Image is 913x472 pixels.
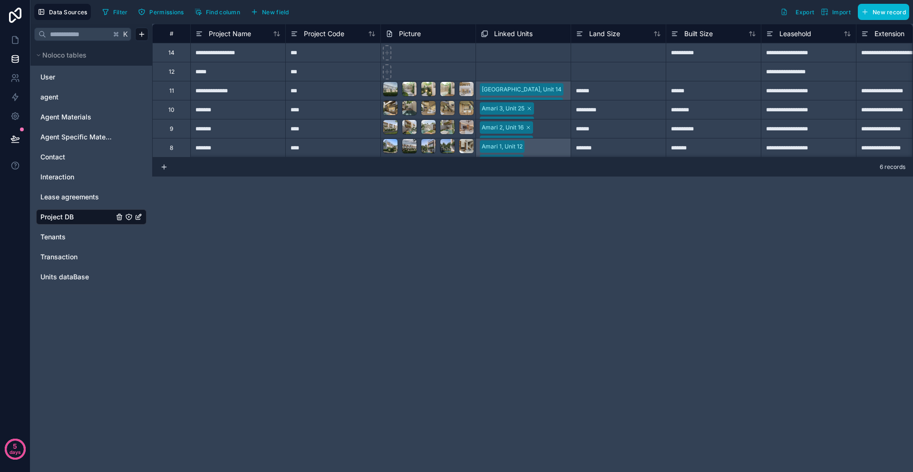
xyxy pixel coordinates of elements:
span: Contact [40,152,65,162]
a: agent [40,92,114,102]
div: Tenants [36,229,146,245]
span: Agent Materials [40,112,91,122]
div: Units dataBase [36,269,146,285]
span: Transaction [40,252,78,262]
span: Project DB [40,212,74,222]
a: Tenants [40,232,114,242]
button: Permissions [135,5,187,19]
a: Permissions [135,5,191,19]
span: Project Name [209,29,251,39]
p: days [10,445,21,459]
span: Picture [399,29,421,39]
button: Find column [191,5,243,19]
div: Amari 3, Unit 23 [482,118,524,127]
span: User [40,72,55,82]
span: Lease agreements [40,192,99,202]
span: Project Code [304,29,344,39]
span: agent [40,92,58,102]
span: Data Sources [49,9,87,16]
span: Export [796,9,814,16]
span: Noloco tables [42,50,87,60]
div: Interaction [36,169,146,185]
button: Import [817,4,854,20]
p: 5 [13,442,17,451]
div: 9 [170,125,173,133]
a: New record [854,4,909,20]
div: Lease agreements [36,189,146,205]
div: Amari 3, Unit 25 [482,104,524,113]
div: Agent Specific Materials [36,129,146,145]
div: 8 [170,144,173,152]
div: 14 [168,49,175,57]
div: Project DB [36,209,146,225]
a: Interaction [40,172,114,182]
div: Transaction [36,249,146,265]
div: 10 [168,106,175,114]
a: Units dataBase [40,272,114,282]
span: K [122,31,129,38]
button: Data Sources [34,4,91,20]
span: Linked Units [494,29,533,39]
div: Contact [36,149,146,165]
span: New record [873,9,906,16]
div: 12 [169,68,175,76]
a: Lease agreements [40,192,114,202]
span: Extension [874,29,904,39]
div: Agent Materials [36,109,146,125]
span: New field [262,9,289,16]
div: agent [36,89,146,105]
a: Agent Specific Materials [40,132,114,142]
div: # [160,30,183,37]
span: Permissions [149,9,184,16]
span: Import [832,9,851,16]
span: Built Size [684,29,713,39]
span: Land Size [589,29,620,39]
button: Filter [98,5,131,19]
a: Contact [40,152,114,162]
div: User [36,69,146,85]
span: Leasehold [779,29,811,39]
a: User [40,72,114,82]
span: 6 records [880,163,905,171]
span: Filter [113,9,128,16]
span: Interaction [40,172,74,182]
span: Tenants [40,232,66,242]
span: Find column [206,9,240,16]
div: 11 [169,87,174,95]
a: Agent Materials [40,112,114,122]
button: Noloco tables [34,49,143,62]
a: Project DB [40,212,114,222]
button: Export [777,4,817,20]
span: Units dataBase [40,272,89,282]
a: Transaction [40,252,114,262]
button: New record [858,4,909,20]
button: New field [247,5,292,19]
div: Amari 2, Unit 16 [482,123,524,132]
div: Amari 2, Unit 15 [482,138,524,146]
